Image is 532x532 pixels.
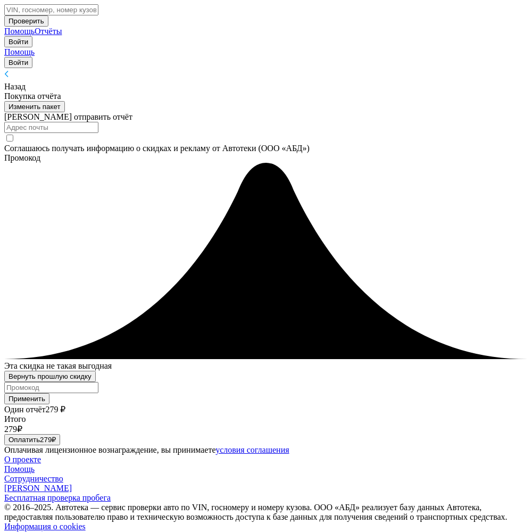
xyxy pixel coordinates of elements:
button: Изменить пакет [4,101,65,112]
input: Адрес почты [4,122,98,133]
div: © 2016– 2025 . Автотека — сервис проверки авто по VIN, госномеру и номеру кузова. ООО «АБД» реали... [4,503,528,522]
a: Помощь [4,47,35,56]
div: Назад [4,82,528,92]
div: [PERSON_NAME] отправить отчёт [4,112,528,122]
a: [PERSON_NAME] [4,484,528,493]
div: Промокод [4,153,528,163]
span: 279 ₽ [46,405,65,414]
button: Применить [4,393,49,404]
a: Помощь [4,27,35,36]
div: 279 ₽ [4,424,528,434]
div: Вернуть прошлую скидку [9,372,92,380]
div: Эта скидка не такая выгодная [4,361,528,371]
span: Войти [9,59,28,66]
div: Покупка отчёта [4,92,528,101]
span: Оплатить 279 ₽ [9,436,56,444]
a: О проекте [4,455,528,464]
span: Применить [9,395,45,403]
button: Проверить [4,15,48,27]
a: Бесплатная проверка пробега [4,493,528,503]
button: Войти [4,57,32,68]
div: Итого [4,414,528,424]
span: Войти [9,38,28,46]
span: Проверить [9,17,44,25]
div: Соглашаюсь получать информацию о скидках и рекламу от Автотеки (ООО «АБД») [4,144,528,153]
input: VIN, госномер, номер кузова [4,4,98,15]
a: Отчёты [35,27,62,36]
a: Сотрудничество [4,474,528,484]
span: Один отчёт [4,405,46,414]
button: Вернуть прошлую скидку [4,371,96,382]
a: Помощь [4,464,528,474]
a: Информация о cookies [4,522,528,531]
input: Промокод [4,382,98,393]
input: Соглашаюсь получать информацию о скидках и рекламу от Автотеки (ООО «АБД») [6,135,13,142]
span: Изменить пакет [9,103,61,111]
button: Войти [4,36,32,47]
a: условия соглашения [215,445,289,454]
span: Оплачивая лицензионное вознаграждение, вы принимаете [4,445,289,454]
button: Оплатить279₽ [4,434,60,445]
